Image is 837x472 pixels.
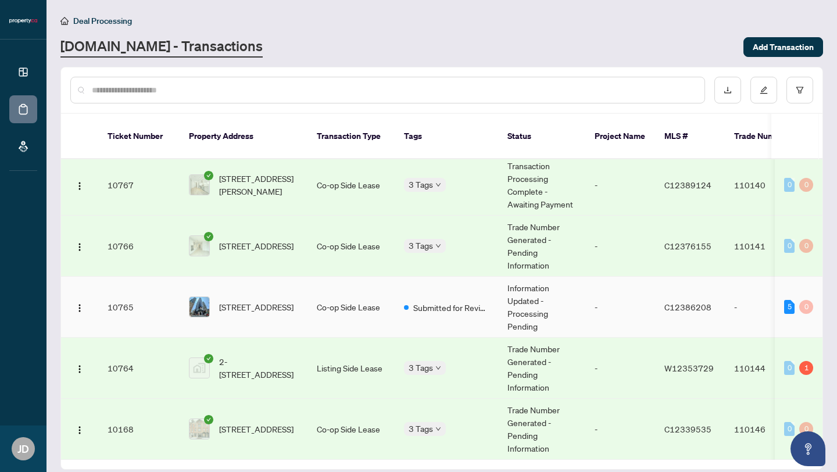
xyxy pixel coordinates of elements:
[204,171,213,180] span: check-circle
[725,114,806,159] th: Trade Number
[409,422,433,435] span: 3 Tags
[189,358,209,378] img: thumbnail-img
[409,178,433,191] span: 3 Tags
[784,300,795,314] div: 5
[664,363,714,373] span: W12353729
[75,425,84,435] img: Logo
[98,216,180,277] td: 10766
[189,236,209,256] img: thumbnail-img
[724,86,732,94] span: download
[725,216,806,277] td: 110141
[585,399,655,460] td: -
[435,243,441,249] span: down
[75,364,84,374] img: Logo
[585,155,655,216] td: -
[98,277,180,338] td: 10765
[498,114,585,159] th: Status
[799,178,813,192] div: 0
[791,431,825,466] button: Open asap
[17,441,29,457] span: JD
[75,303,84,313] img: Logo
[307,216,395,277] td: Co-op Side Lease
[435,365,441,371] span: down
[60,17,69,25] span: home
[498,216,585,277] td: Trade Number Generated - Pending Information
[799,422,813,436] div: 0
[725,338,806,399] td: 110144
[75,242,84,252] img: Logo
[307,399,395,460] td: Co-op Side Lease
[409,361,433,374] span: 3 Tags
[189,297,209,317] img: thumbnail-img
[189,175,209,195] img: thumbnail-img
[498,399,585,460] td: Trade Number Generated - Pending Information
[73,16,132,26] span: Deal Processing
[784,239,795,253] div: 0
[753,38,814,56] span: Add Transaction
[409,239,433,252] span: 3 Tags
[307,338,395,399] td: Listing Side Lease
[435,426,441,432] span: down
[307,155,395,216] td: Co-op Side Lease
[784,422,795,436] div: 0
[498,338,585,399] td: Trade Number Generated - Pending Information
[9,17,37,24] img: logo
[219,172,298,198] span: [STREET_ADDRESS][PERSON_NAME]
[784,361,795,375] div: 0
[98,114,180,159] th: Ticket Number
[664,302,711,312] span: C12386208
[70,237,89,255] button: Logo
[786,77,813,103] button: filter
[799,361,813,375] div: 1
[796,86,804,94] span: filter
[585,114,655,159] th: Project Name
[60,37,263,58] a: [DOMAIN_NAME] - Transactions
[70,176,89,194] button: Logo
[204,415,213,424] span: check-circle
[70,359,89,377] button: Logo
[307,277,395,338] td: Co-op Side Lease
[760,86,768,94] span: edit
[655,114,725,159] th: MLS #
[219,301,294,313] span: [STREET_ADDRESS]
[799,239,813,253] div: 0
[98,155,180,216] td: 10767
[799,300,813,314] div: 0
[498,155,585,216] td: Transaction Processing Complete - Awaiting Payment
[70,298,89,316] button: Logo
[585,216,655,277] td: -
[395,114,498,159] th: Tags
[725,277,806,338] td: -
[714,77,741,103] button: download
[307,114,395,159] th: Transaction Type
[664,241,711,251] span: C12376155
[498,277,585,338] td: Information Updated - Processing Pending
[219,355,298,381] span: 2-[STREET_ADDRESS]
[204,232,213,241] span: check-circle
[725,399,806,460] td: 110146
[585,277,655,338] td: -
[664,180,711,190] span: C12389124
[435,182,441,188] span: down
[204,354,213,363] span: check-circle
[219,239,294,252] span: [STREET_ADDRESS]
[743,37,823,57] button: Add Transaction
[189,419,209,439] img: thumbnail-img
[413,301,489,314] span: Submitted for Review
[75,181,84,191] img: Logo
[70,420,89,438] button: Logo
[750,77,777,103] button: edit
[664,424,711,434] span: C12339535
[725,155,806,216] td: 110140
[219,423,294,435] span: [STREET_ADDRESS]
[180,114,307,159] th: Property Address
[585,338,655,399] td: -
[98,399,180,460] td: 10168
[784,178,795,192] div: 0
[98,338,180,399] td: 10764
